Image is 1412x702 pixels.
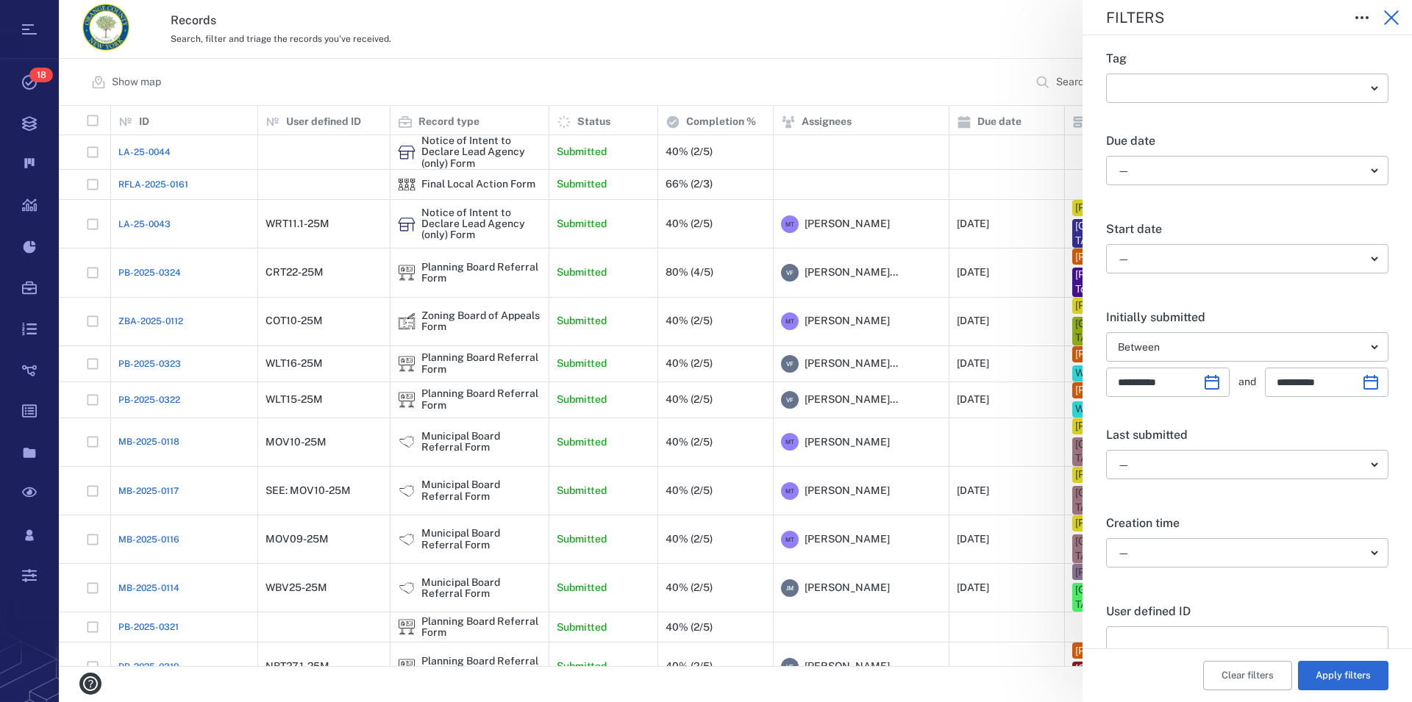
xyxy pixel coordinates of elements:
button: Close [1377,3,1406,32]
div: — [1118,251,1365,268]
p: Tag [1106,50,1388,68]
p: Start date [1106,221,1388,238]
p: Creation time [1106,515,1388,532]
span: Help [33,10,63,24]
span: 18 [29,68,53,82]
div: Between [1118,339,1365,356]
button: Choose date, selected date is Aug 1, 2025 [1197,368,1227,397]
div: — [1118,545,1365,562]
div: Filters [1106,10,1336,25]
p: User defined ID [1106,603,1388,620]
p: Initially submitted [1106,309,1388,326]
p: Last submitted [1106,426,1388,444]
button: Clear filters [1203,661,1292,690]
button: Apply filters [1298,661,1388,690]
div: — [1118,456,1365,473]
button: Toggle to Edit Boxes [1347,3,1377,32]
p: Due date [1106,132,1388,150]
p: and [1238,375,1256,390]
button: Choose date, selected date is Aug 25, 2025 [1356,368,1386,397]
div: — [1118,162,1365,179]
